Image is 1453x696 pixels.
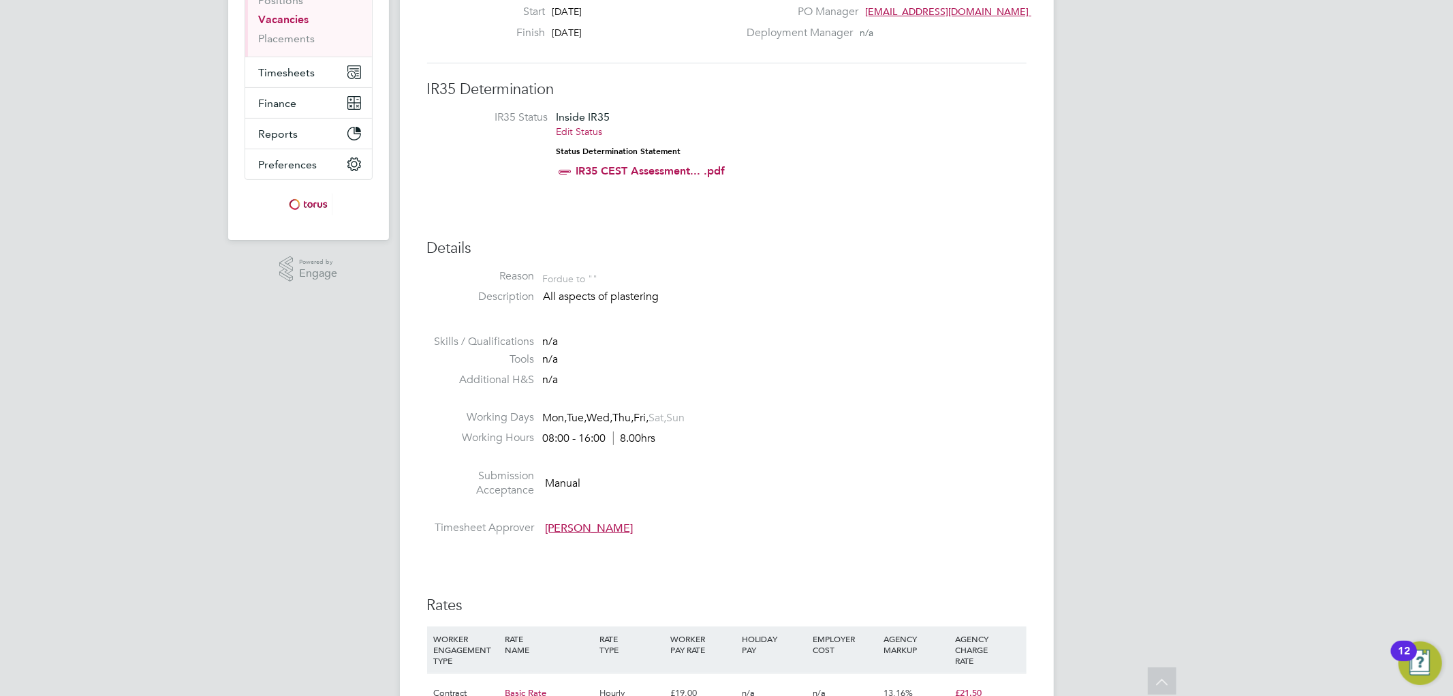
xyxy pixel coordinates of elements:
[865,5,1101,18] span: [EMAIL_ADDRESS][DOMAIN_NAME] working@toru…
[1399,641,1442,685] button: Open Resource Center, 12 new notifications
[501,626,596,662] div: RATE NAME
[245,119,372,149] button: Reports
[427,269,535,284] label: Reason
[284,194,332,215] img: torus-logo-retina.png
[259,97,297,110] span: Finance
[259,127,298,140] span: Reports
[567,411,587,425] span: Tue,
[427,596,1027,616] h3: Rates
[596,626,667,662] div: RATE TYPE
[543,352,559,366] span: n/a
[546,476,581,490] span: Manual
[881,626,952,662] div: AGENCY MARKUP
[299,256,337,268] span: Powered by
[470,26,545,40] label: Finish
[738,626,809,662] div: HOLIDAY PAY
[427,521,535,535] label: Timesheet Approver
[738,26,853,40] label: Deployment Manager
[809,626,880,662] div: EMPLOYER COST
[427,80,1027,100] h3: IR35 Determination
[427,335,535,349] label: Skills / Qualifications
[557,147,681,156] strong: Status Determination Statement
[613,432,656,445] span: 8.00hrs
[427,431,535,445] label: Working Hours
[613,411,634,425] span: Thu,
[245,149,372,179] button: Preferences
[431,626,501,673] div: WORKER ENGAGEMENT TYPE
[427,352,535,367] label: Tools
[259,32,315,45] a: Placements
[587,411,613,425] span: Wed,
[427,290,535,304] label: Description
[667,626,738,662] div: WORKER PAY RATE
[299,268,337,279] span: Engage
[259,158,317,171] span: Preferences
[649,411,667,425] span: Sat,
[952,626,1022,673] div: AGENCY CHARGE RATE
[557,110,610,123] span: Inside IR35
[245,88,372,118] button: Finance
[552,5,582,18] span: [DATE]
[544,290,1027,304] p: All aspects of plastering
[470,5,545,19] label: Start
[557,125,603,138] a: Edit Status
[279,256,337,282] a: Powered byEngage
[543,432,656,446] div: 08:00 - 16:00
[427,469,535,498] label: Submission Acceptance
[667,411,685,425] span: Sun
[427,410,535,425] label: Working Days
[427,239,1027,258] h3: Details
[245,57,372,87] button: Timesheets
[259,13,309,26] a: Vacancies
[259,66,315,79] span: Timesheets
[543,411,567,425] span: Mon,
[245,194,373,215] a: Go to home page
[543,335,559,348] span: n/a
[552,27,582,39] span: [DATE]
[543,269,598,285] div: For due to ""
[860,27,873,39] span: n/a
[738,5,858,19] label: PO Manager
[427,373,535,387] label: Additional H&S
[441,110,548,125] label: IR35 Status
[543,373,559,387] span: n/a
[1398,651,1410,669] div: 12
[576,164,725,177] a: IR35 CEST Assessment... .pdf
[634,411,649,425] span: Fri,
[546,521,634,535] span: [PERSON_NAME]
